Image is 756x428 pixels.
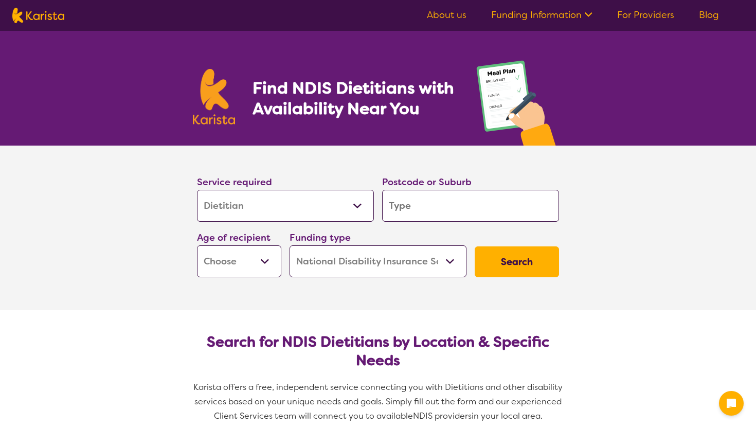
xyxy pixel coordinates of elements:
label: Funding type [290,231,351,244]
img: Karista logo [12,8,64,23]
label: Service required [197,176,272,188]
label: Age of recipient [197,231,271,244]
h2: Search for NDIS Dietitians by Location & Specific Needs [205,333,551,370]
span: in your local area. [472,411,543,421]
img: dietitian [473,56,563,146]
button: Search [475,246,559,277]
input: Type [382,190,559,222]
a: About us [427,9,466,21]
a: For Providers [617,9,674,21]
a: Funding Information [491,9,592,21]
h1: Find NDIS Dietitians with Availability Near You [253,78,456,119]
span: Karista offers a free, independent service connecting you with Dietitians and other disability se... [193,382,565,421]
a: Blog [699,9,719,21]
span: NDIS [413,411,433,421]
img: Karista logo [193,69,235,124]
span: providers [435,411,472,421]
label: Postcode or Suburb [382,176,472,188]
